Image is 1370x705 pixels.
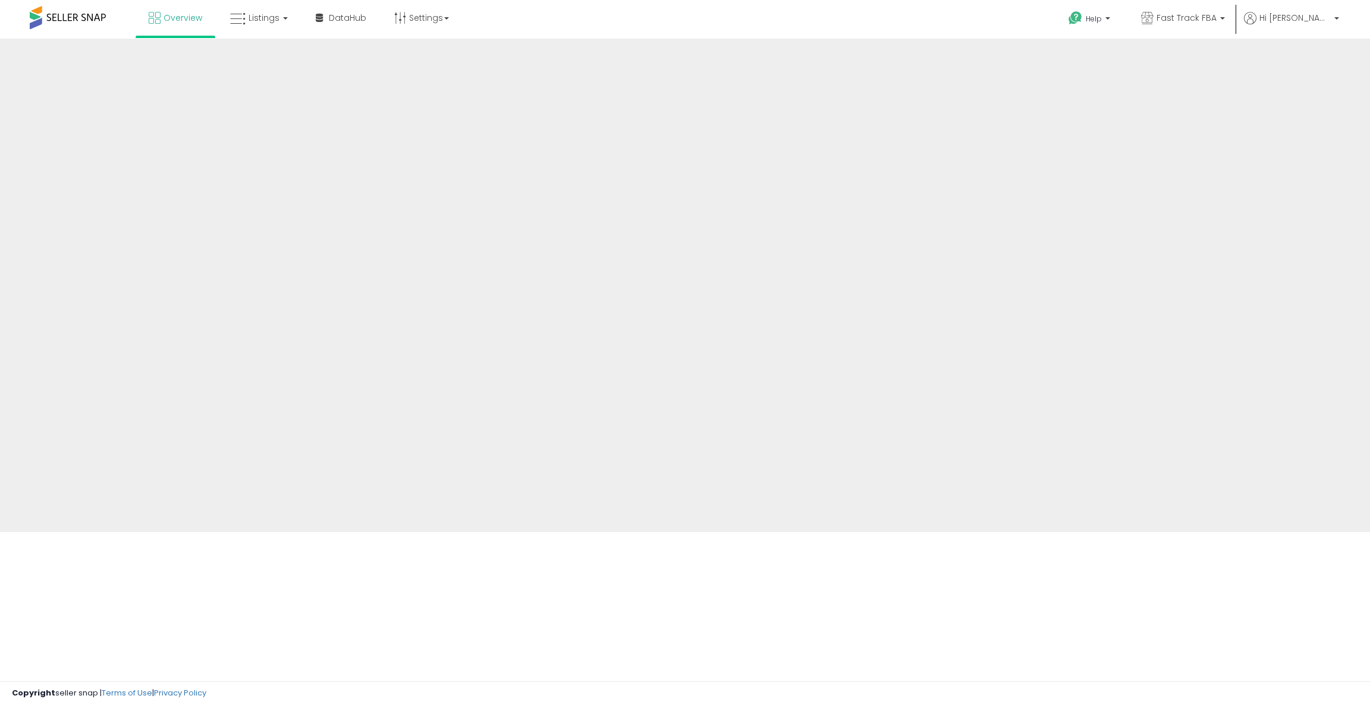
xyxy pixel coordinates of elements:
span: DataHub [329,12,366,24]
span: Hi [PERSON_NAME] [1259,12,1331,24]
span: Fast Track FBA [1157,12,1217,24]
a: Help [1059,2,1122,39]
span: Listings [249,12,279,24]
i: Get Help [1068,11,1083,26]
span: Overview [164,12,202,24]
span: Help [1086,14,1102,24]
a: Hi [PERSON_NAME] [1244,12,1339,39]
